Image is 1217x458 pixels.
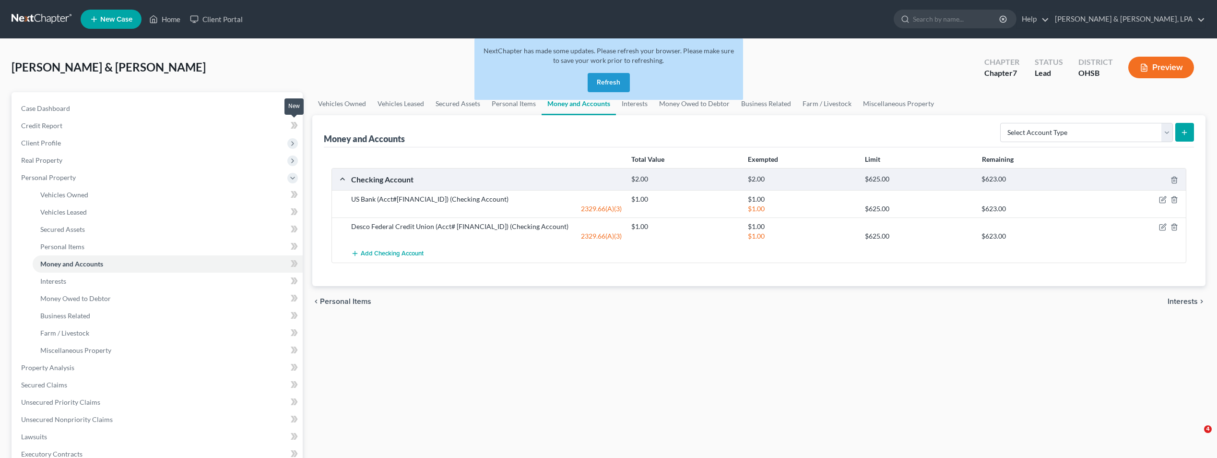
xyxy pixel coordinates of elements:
span: Executory Contracts [21,450,83,458]
span: Add Checking Account [361,250,424,258]
button: Add Checking Account [351,245,424,263]
a: [PERSON_NAME] & [PERSON_NAME], LPA [1050,11,1205,28]
span: Personal Property [21,173,76,181]
div: Chapter [984,68,1019,79]
div: $2.00 [626,175,743,184]
button: Preview [1128,57,1194,78]
a: Vehicles Owned [312,92,372,115]
button: chevron_left Personal Items [312,298,371,305]
a: Money and Accounts [33,255,303,273]
a: Money Owed to Debtor [33,290,303,307]
span: Farm / Livestock [40,329,89,337]
div: $1.00 [743,231,860,241]
div: $623.00 [977,175,1093,184]
span: Money and Accounts [40,260,103,268]
span: Lawsuits [21,433,47,441]
a: Business Related [735,92,797,115]
strong: Remaining [982,155,1014,163]
a: Unsecured Priority Claims [13,394,303,411]
a: Business Related [33,307,303,325]
button: Interests chevron_right [1168,298,1205,305]
i: chevron_right [1198,298,1205,305]
a: Miscellaneous Property [33,342,303,359]
a: Home [144,11,185,28]
div: $625.00 [860,175,977,184]
strong: Exempted [748,155,778,163]
div: Checking Account [346,174,626,184]
i: chevron_left [312,298,320,305]
div: Chapter [984,57,1019,68]
span: Secured Claims [21,381,67,389]
strong: Limit [865,155,880,163]
a: Farm / Livestock [797,92,857,115]
a: Vehicles Leased [372,92,430,115]
span: Unsecured Priority Claims [21,398,100,406]
div: US Bank (Acct#[FINANCIAL_ID]) (Checking Account) [346,194,626,204]
a: Miscellaneous Property [857,92,940,115]
div: Desco Federal Credit Union (Acct# [FINANCIAL_ID]) (Checking Account) [346,222,626,231]
span: Property Analysis [21,363,74,372]
span: [PERSON_NAME] & [PERSON_NAME] [12,60,206,74]
iframe: Intercom live chat [1184,425,1207,448]
div: $625.00 [860,204,977,214]
a: Interests [33,273,303,290]
span: Unsecured Nonpriority Claims [21,415,113,423]
div: $1.00 [743,222,860,231]
a: Vehicles Leased [33,204,303,221]
span: Credit Report [21,121,62,130]
span: Vehicles Owned [40,191,88,199]
div: $623.00 [977,231,1093,241]
a: Unsecured Nonpriority Claims [13,411,303,428]
div: $623.00 [977,204,1093,214]
span: Secured Assets [40,225,85,233]
span: Case Dashboard [21,104,70,112]
span: 4 [1204,425,1212,433]
a: Credit Report [13,117,303,134]
span: New Case [100,16,132,23]
div: 2329.66(A)(3) [346,204,626,214]
input: Search by name... [913,10,1001,28]
div: $1.00 [626,194,743,204]
span: Client Profile [21,139,61,147]
span: Real Property [21,156,62,164]
span: Interests [40,277,66,285]
a: Help [1017,11,1049,28]
div: Money and Accounts [324,133,405,145]
a: Secured Assets [430,92,486,115]
a: Property Analysis [13,359,303,376]
a: Client Portal [185,11,248,28]
div: District [1078,57,1113,68]
span: 7 [1013,68,1017,77]
a: Farm / Livestock [33,325,303,342]
button: Refresh [588,73,630,92]
div: Lead [1035,68,1063,79]
a: Personal Items [33,238,303,255]
div: $2.00 [743,175,860,184]
span: Interests [1168,298,1198,305]
div: New [284,98,304,114]
div: $1.00 [743,194,860,204]
a: Lawsuits [13,428,303,446]
div: $1.00 [626,222,743,231]
div: 2329.66(A)(3) [346,231,626,241]
a: Vehicles Owned [33,186,303,204]
strong: Total Value [631,155,664,163]
span: Vehicles Leased [40,208,87,216]
a: Secured Claims [13,376,303,394]
span: Money Owed to Debtor [40,294,111,302]
span: Miscellaneous Property [40,346,111,354]
a: Secured Assets [33,221,303,238]
span: NextChapter has made some updates. Please refresh your browser. Please make sure to save your wor... [484,47,734,64]
div: $1.00 [743,204,860,214]
span: Personal Items [40,242,84,251]
a: Case Dashboard [13,100,303,117]
div: $625.00 [860,231,977,241]
div: OHSB [1078,68,1113,79]
span: Personal Items [320,298,371,305]
span: Business Related [40,312,90,320]
div: Status [1035,57,1063,68]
